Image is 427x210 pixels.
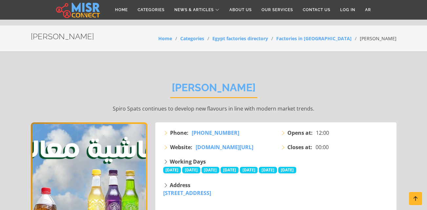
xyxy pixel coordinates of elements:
img: main.misr_connect [56,2,100,18]
a: Egypt factories directory [212,35,268,42]
a: Categories [180,35,204,42]
span: [DATE] [259,167,277,173]
span: 00:00 [316,143,329,151]
span: 12:00 [316,129,329,137]
span: [DATE] [240,167,258,173]
span: [DATE] [278,167,296,173]
a: [DOMAIN_NAME][URL] [196,143,253,151]
strong: Working Days [170,158,206,165]
a: Factories in [GEOGRAPHIC_DATA] [276,35,352,42]
a: News & Articles [169,4,224,16]
span: News & Articles [174,7,214,13]
a: [STREET_ADDRESS] [163,189,211,197]
a: Home [158,35,172,42]
span: [DATE] [182,167,200,173]
a: Log in [335,4,360,16]
strong: Address [170,182,190,189]
span: [DATE] [221,167,239,173]
a: Home [110,4,133,16]
a: AR [360,4,376,16]
p: Spiro Spats continues to develop new flavours in line with modern market trends. [31,105,397,113]
a: [PHONE_NUMBER] [192,129,239,137]
strong: Opens at: [287,129,313,137]
span: [DATE] [163,167,181,173]
a: Our Services [257,4,298,16]
strong: Phone: [170,129,188,137]
strong: Closes at: [287,143,312,151]
a: About Us [224,4,257,16]
li: [PERSON_NAME] [352,35,397,42]
a: Categories [133,4,169,16]
strong: Website: [170,143,192,151]
a: Contact Us [298,4,335,16]
h2: [PERSON_NAME] [170,81,257,98]
span: [DATE] [202,167,220,173]
h2: [PERSON_NAME] [31,32,94,42]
